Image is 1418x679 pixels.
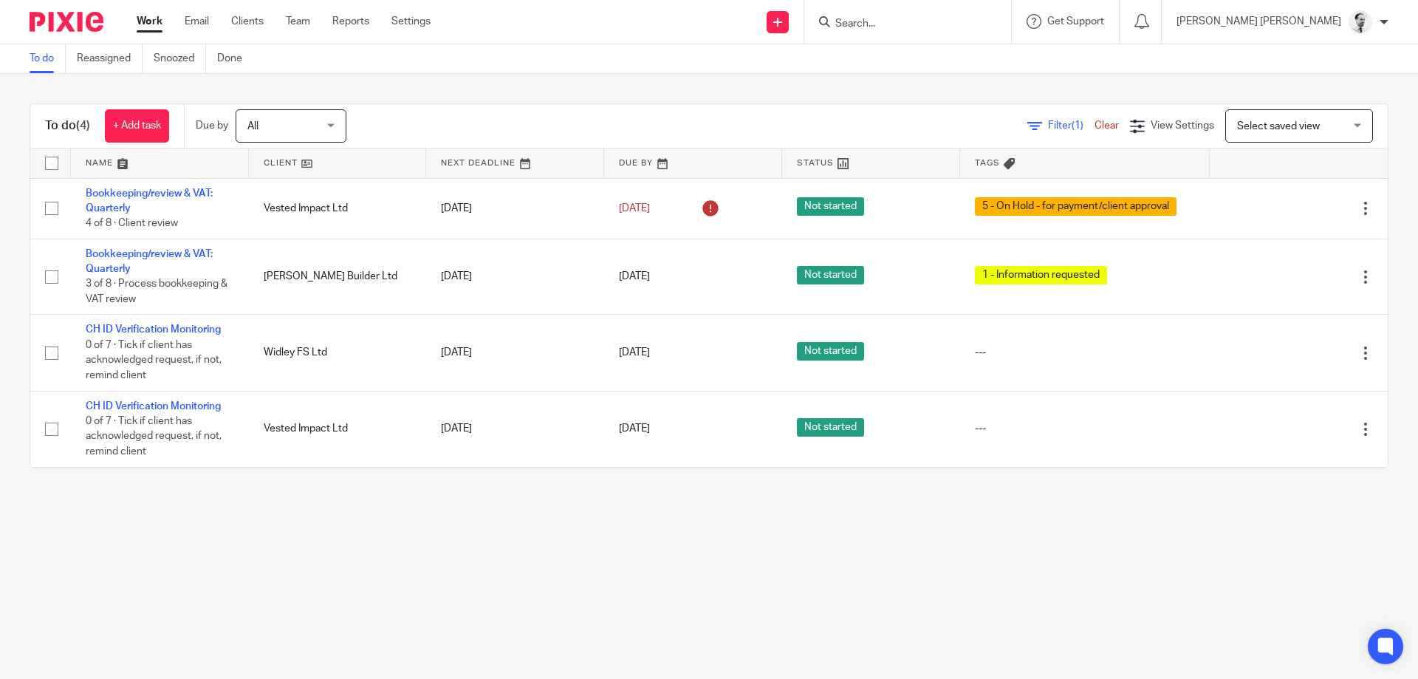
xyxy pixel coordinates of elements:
[975,159,1000,167] span: Tags
[619,347,650,358] span: [DATE]
[426,239,604,315] td: [DATE]
[231,14,264,29] a: Clients
[86,249,213,274] a: Bookkeeping/review & VAT: Quarterly
[975,345,1196,360] div: ---
[975,421,1196,436] div: ---
[1151,120,1214,131] span: View Settings
[86,416,222,457] span: 0 of 7 · Tick if client has acknowledged request, if not, remind client
[1048,120,1095,131] span: Filter
[76,120,90,132] span: (4)
[249,239,427,315] td: [PERSON_NAME] Builder Ltd
[286,14,310,29] a: Team
[975,197,1176,216] span: 5 - On Hold - for payment/client approval
[797,418,864,437] span: Not started
[1237,121,1320,132] span: Select saved view
[797,342,864,361] span: Not started
[249,178,427,239] td: Vested Impact Ltd
[86,188,213,214] a: Bookkeeping/review & VAT: Quarterly
[426,315,604,391] td: [DATE]
[1072,120,1083,131] span: (1)
[77,44,143,73] a: Reassigned
[86,324,221,335] a: CH ID Verification Monitoring
[154,44,206,73] a: Snoozed
[797,197,864,216] span: Not started
[86,340,222,381] span: 0 of 7 · Tick if client has acknowledged request, if not, remind client
[619,272,650,282] span: [DATE]
[137,14,162,29] a: Work
[797,266,864,284] span: Not started
[45,118,90,134] h1: To do
[247,121,258,132] span: All
[975,266,1107,284] span: 1 - Information requested
[86,218,178,228] span: 4 of 8 · Client review
[249,391,427,467] td: Vested Impact Ltd
[30,44,66,73] a: To do
[1349,10,1372,34] img: Mass_2025.jpg
[1095,120,1119,131] a: Clear
[426,391,604,467] td: [DATE]
[619,203,650,214] span: [DATE]
[391,14,431,29] a: Settings
[426,178,604,239] td: [DATE]
[86,401,221,412] a: CH ID Verification Monitoring
[834,18,967,31] input: Search
[105,109,169,143] a: + Add task
[30,12,103,32] img: Pixie
[619,423,650,434] span: [DATE]
[185,14,209,29] a: Email
[332,14,369,29] a: Reports
[86,279,227,305] span: 3 of 8 · Process bookkeeping & VAT review
[196,118,228,133] p: Due by
[217,44,253,73] a: Done
[1047,16,1104,27] span: Get Support
[249,315,427,391] td: Widley FS Ltd
[1176,14,1341,29] p: [PERSON_NAME] [PERSON_NAME]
